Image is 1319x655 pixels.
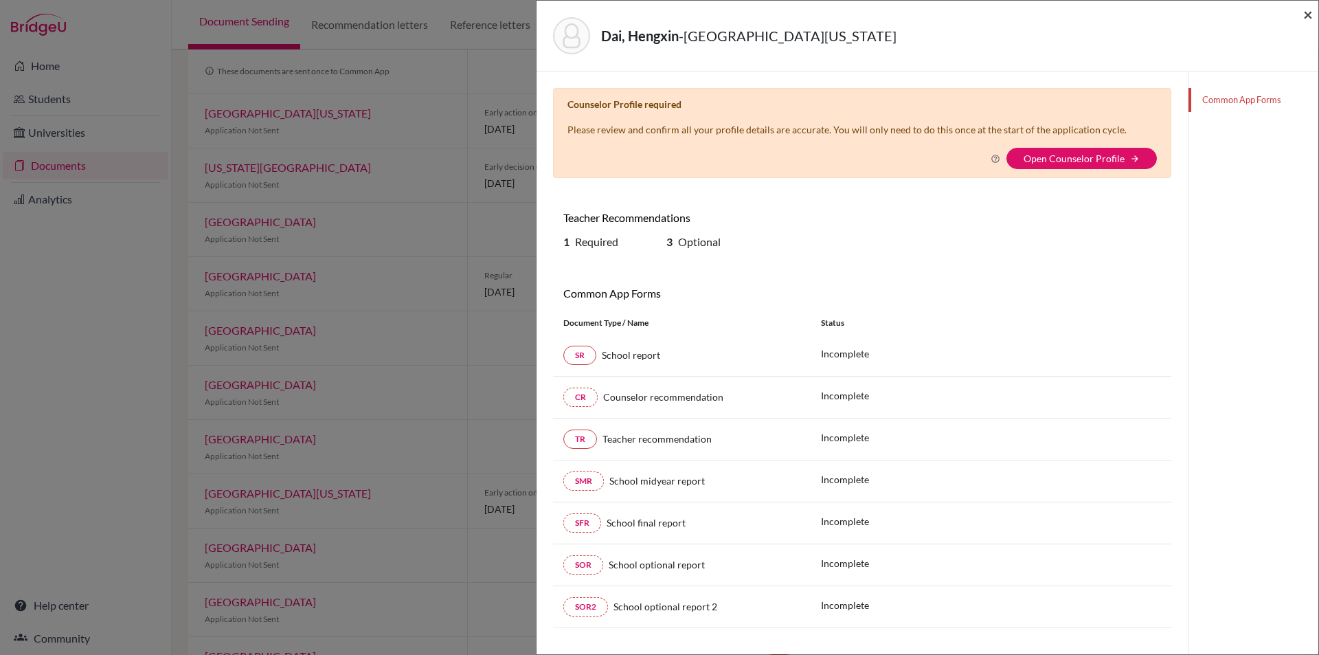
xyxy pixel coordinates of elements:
button: Close [1303,6,1313,23]
p: Incomplete [821,556,869,570]
span: × [1303,4,1313,24]
p: Please review and confirm all your profile details are accurate. You will only need to do this on... [567,122,1127,137]
p: Incomplete [821,388,869,403]
a: SOR2 [563,597,608,617]
button: Open Counselor Profilearrow_forward [1006,148,1157,169]
span: School midyear report [609,475,705,487]
p: Incomplete [821,598,869,612]
p: Incomplete [821,472,869,487]
a: SMR [563,471,604,491]
span: Teacher recommendation [602,433,712,445]
span: School final report [607,517,686,529]
a: CR [563,388,598,407]
b: Counselor Profile required [567,98,681,110]
b: 3 [666,235,673,248]
span: - [GEOGRAPHIC_DATA][US_STATE] [679,27,897,44]
a: Open Counselor Profile [1024,153,1125,164]
span: Counselor recommendation [603,391,723,403]
p: Incomplete [821,346,869,361]
span: School report [602,349,660,361]
p: Incomplete [821,430,869,445]
span: Optional [678,235,721,248]
div: Status [811,317,1171,329]
a: TR [563,430,597,449]
span: Required [575,235,618,248]
h6: Common App Forms [563,287,852,300]
p: Incomplete [821,514,869,529]
a: SOR [563,555,603,575]
h6: Teacher Recommendations [563,211,852,224]
i: arrow_forward [1130,154,1140,164]
a: SR [563,346,596,365]
span: School optional report 2 [613,601,717,612]
strong: Dai, Hengxin [601,27,679,44]
a: SFR [563,513,601,533]
a: Common App Forms [1188,88,1318,112]
span: School optional report [609,559,705,570]
div: Document Type / Name [553,317,811,329]
b: 1 [563,235,570,248]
